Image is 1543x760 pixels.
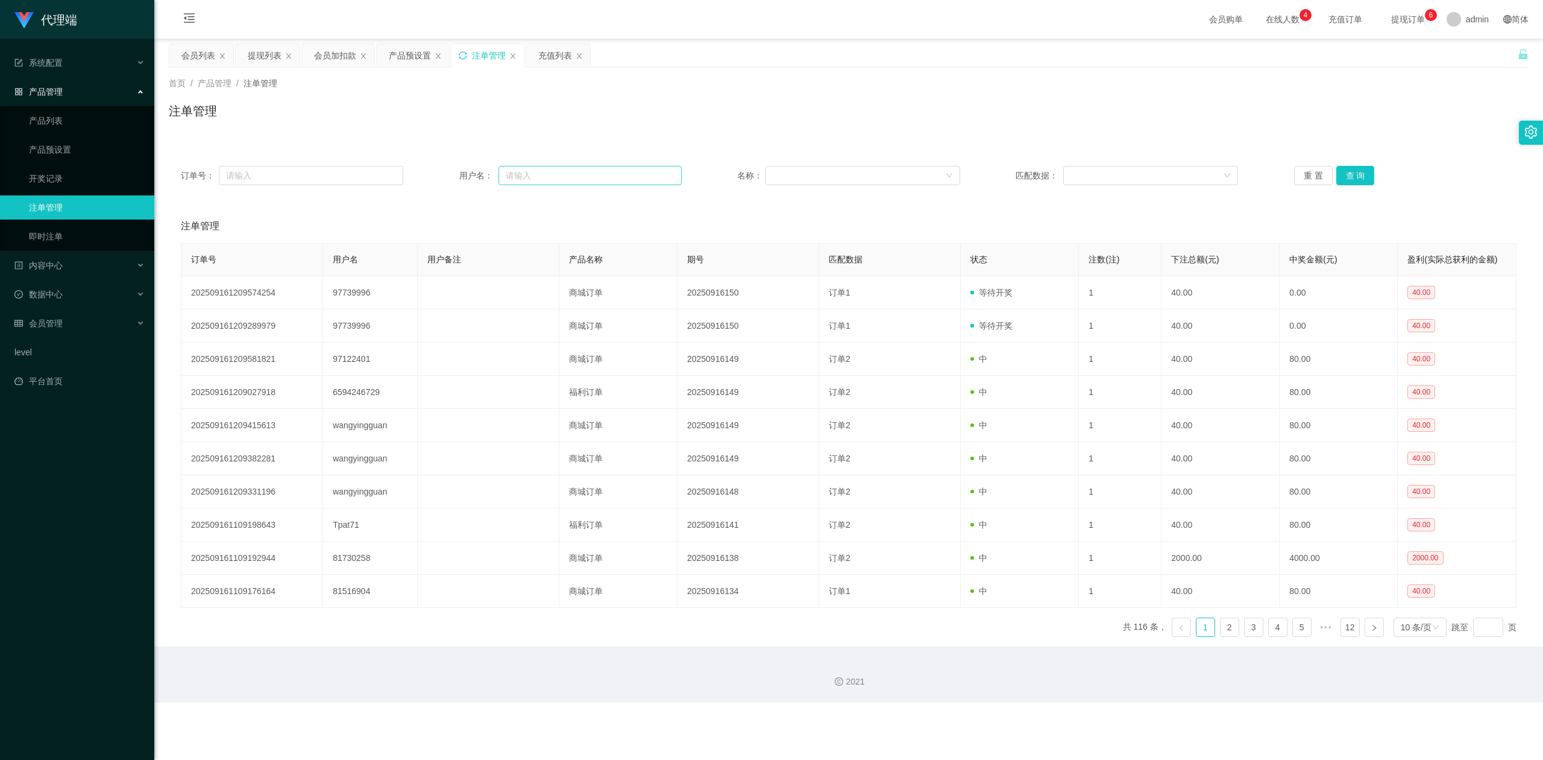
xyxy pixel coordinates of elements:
[1178,624,1185,632] i: 图标: left
[14,59,23,67] i: 图标: form
[829,553,850,563] span: 订单2
[323,442,418,475] td: wangyingguan
[29,195,145,220] a: 注单管理
[829,321,850,331] span: 订单1
[1280,343,1398,376] td: 80.00
[1407,551,1443,565] span: 2000.00
[169,102,217,120] h1: 注单管理
[737,169,765,182] span: 名称：
[1161,409,1280,442] td: 40.00
[14,319,23,328] i: 图标: table
[1079,343,1161,376] td: 1
[1316,618,1336,637] li: 向后 5 页
[1299,9,1312,21] sup: 4
[1407,518,1435,531] span: 40.00
[323,575,418,608] td: 81516904
[219,166,403,185] input: 请输入
[1407,584,1435,598] span: 40.00
[29,138,145,162] a: 产品预设置
[1161,343,1280,376] td: 40.00
[1245,618,1263,636] a: 3
[1289,255,1337,264] span: 中奖金额(元)
[1220,618,1239,637] li: 2
[1161,542,1280,575] td: 2000.00
[323,409,418,442] td: wangyingguan
[829,520,850,530] span: 订单2
[687,255,704,264] span: 期号
[970,487,987,496] span: 中
[1385,15,1431,24] span: 提现订单
[829,255,863,264] span: 匹配数据
[459,169,498,182] span: 用户名：
[1280,409,1398,442] td: 80.00
[181,442,323,475] td: 202509161209382281
[829,420,850,430] span: 订单2
[14,340,145,364] a: level
[835,677,843,686] i: 图标: copyright
[1280,376,1398,409] td: 80.00
[14,369,145,393] a: 图标: dashboard平台首页
[169,1,210,39] i: 图标: menu-fold
[1244,618,1263,637] li: 3
[1079,376,1161,409] td: 1
[323,475,418,508] td: wangyingguan
[29,166,145,191] a: 开奖记录
[181,219,219,233] span: 注单管理
[1316,618,1336,637] span: •••
[576,52,583,60] i: 图标: close
[559,309,677,343] td: 商城订单
[1407,352,1435,366] span: 40.00
[14,58,63,68] span: 系统配置
[244,78,277,88] span: 注单管理
[569,255,603,264] span: 产品名称
[435,52,442,60] i: 图标: close
[829,586,850,596] span: 订单1
[677,475,819,508] td: 20250916148
[1524,125,1538,139] i: 图标: setting
[1016,169,1063,182] span: 匹配数据：
[1407,419,1435,432] span: 40.00
[1401,618,1431,636] div: 10 条/页
[181,169,219,182] span: 订单号：
[1161,475,1280,508] td: 40.00
[1161,309,1280,343] td: 40.00
[970,354,987,364] span: 中
[1224,172,1231,180] i: 图标: down
[1079,442,1161,475] td: 1
[14,290,23,299] i: 图标: check-circle-o
[333,255,358,264] span: 用户名
[1341,618,1359,636] a: 12
[14,87,63,97] span: 产品管理
[1269,618,1287,636] a: 4
[1123,618,1167,637] li: 共 116 条，
[1503,15,1512,24] i: 图标: global
[1079,276,1161,309] td: 1
[559,442,677,475] td: 商城订单
[1304,9,1308,21] p: 4
[164,676,1533,688] div: 2021
[1365,618,1384,637] li: 下一页
[829,487,850,496] span: 订单2
[285,52,292,60] i: 图标: close
[181,343,323,376] td: 202509161209581821
[14,14,77,24] a: 代理端
[323,276,418,309] td: 97739996
[970,255,987,264] span: 状态
[1451,618,1516,637] div: 跳至 页
[1196,618,1215,636] a: 1
[677,343,819,376] td: 20250916149
[14,290,63,299] span: 数据中心
[1172,618,1191,637] li: 上一页
[1079,508,1161,542] td: 1
[1079,475,1161,508] td: 1
[559,575,677,608] td: 商城订单
[389,44,431,67] div: 产品预设置
[472,44,506,67] div: 注单管理
[559,343,677,376] td: 商城订单
[181,376,323,409] td: 202509161209027918
[1280,575,1398,608] td: 80.00
[538,44,572,67] div: 充值列表
[14,261,23,270] i: 图标: profile
[459,51,467,60] i: 图标: sync
[677,575,819,608] td: 20250916134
